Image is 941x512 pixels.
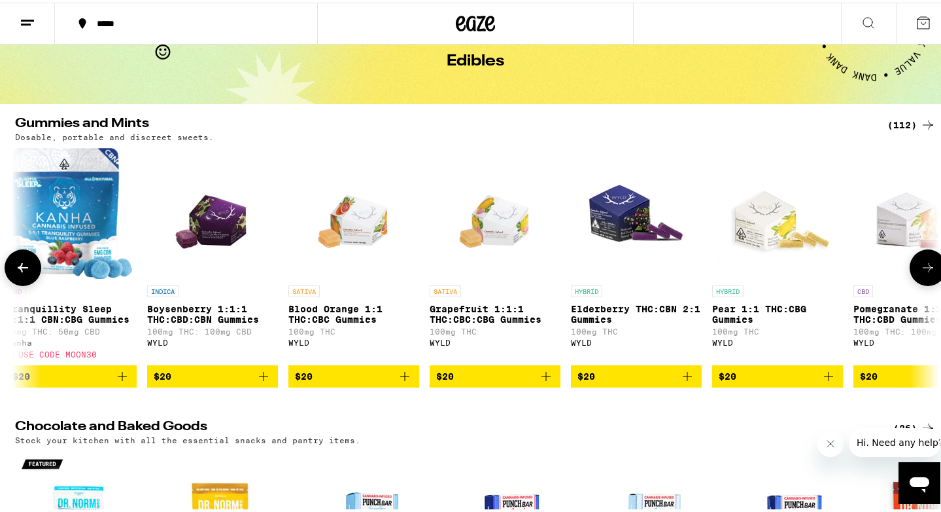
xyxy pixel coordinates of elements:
h2: Chocolate and Baked Goods [15,418,872,433]
a: Open page for Pear 1:1 THC:CBG Gummies from WYLD [712,145,843,363]
img: WYLD - Elderberry THC:CBN 2:1 Gummies [571,145,702,276]
h2: Gummies and Mints [15,115,872,130]
p: HYBRID [571,283,602,295]
p: 100mg THC [430,325,560,333]
p: HYBRID [712,283,744,295]
img: WYLD - Blood Orange 1:1 THC:CBC Gummies [307,145,401,276]
p: Pear 1:1 THC:CBG Gummies [712,301,843,322]
p: INDICA [147,283,179,295]
h1: Edibles [447,51,504,67]
p: Stock your kitchen with all the essential snacks and pantry items. [15,433,360,442]
a: Open page for Boysenberry 1:1:1 THC:CBD:CBN Gummies from WYLD [147,145,278,363]
a: Open page for Tranquillity Sleep 1:1:1 CBN:CBG Gummies from Kanha [6,145,137,363]
p: Grapefruit 1:1:1 THC:CBC:CBG Gummies [430,301,560,322]
img: WYLD - Pear 1:1 THC:CBG Gummies [712,145,843,276]
img: Kanha - Tranquillity Sleep 1:1:1 CBN:CBG Gummies [10,145,133,276]
span: $20 [295,369,313,379]
p: 50mg THC: 50mg CBD [6,325,137,333]
span: USE CODE MOON30 [18,348,97,356]
p: SATIVA [288,283,320,295]
span: $20 [577,369,595,379]
p: Blood Orange 1:1 THC:CBC Gummies [288,301,419,322]
p: Dosable, portable and discreet sweets. [15,130,214,139]
img: WYLD - Grapefruit 1:1:1 THC:CBC:CBG Gummies [449,145,542,276]
button: Add to bag [6,363,137,385]
button: Add to bag [288,363,419,385]
button: Add to bag [571,363,702,385]
button: Add to bag [712,363,843,385]
a: Open page for Grapefruit 1:1:1 THC:CBC:CBG Gummies from WYLD [430,145,560,363]
div: Kanha [6,336,137,344]
div: WYLD [288,336,419,344]
a: Open page for Elderberry THC:CBN 2:1 Gummies from WYLD [571,145,702,363]
button: Add to bag [147,363,278,385]
div: WYLD [712,336,843,344]
p: CBD [853,283,873,295]
p: Elderberry THC:CBN 2:1 Gummies [571,301,702,322]
iframe: Message from company [849,426,940,454]
div: WYLD [147,336,278,344]
a: (112) [887,115,936,130]
span: $20 [719,369,736,379]
span: Hi. Need any help? [8,9,94,20]
span: $20 [860,369,878,379]
img: WYLD - Boysenberry 1:1:1 THC:CBD:CBN Gummies [166,145,260,276]
iframe: Close message [817,428,844,454]
p: 100mg THC [712,325,843,333]
button: Add to bag [430,363,560,385]
p: CBD [6,283,26,295]
p: 100mg THC: 100mg CBD [147,325,278,333]
div: WYLD [571,336,702,344]
p: 100mg THC [288,325,419,333]
a: (26) [893,418,936,433]
a: Open page for Blood Orange 1:1 THC:CBC Gummies from WYLD [288,145,419,363]
p: Boysenberry 1:1:1 THC:CBD:CBN Gummies [147,301,278,322]
p: Tranquillity Sleep 1:1:1 CBN:CBG Gummies [6,301,137,322]
span: $20 [12,369,30,379]
span: $20 [436,369,454,379]
p: 100mg THC [571,325,702,333]
div: WYLD [430,336,560,344]
p: SATIVA [430,283,461,295]
iframe: Button to launch messaging window [898,460,940,502]
span: $20 [154,369,171,379]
